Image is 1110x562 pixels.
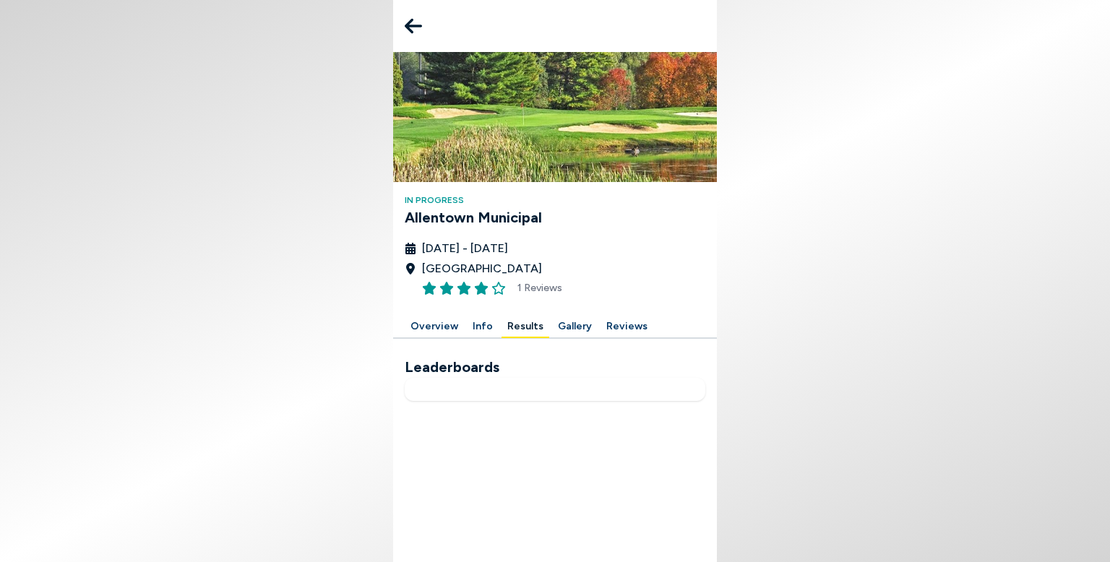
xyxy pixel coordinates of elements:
[491,281,506,295] button: Rate this item 5 stars
[393,52,717,182] img: Allentown Municipal
[393,316,717,338] div: Manage your account
[517,280,562,295] span: 1 Reviews
[422,260,542,277] span: [GEOGRAPHIC_DATA]
[467,316,499,338] button: Info
[422,281,436,295] button: Rate this item 1 stars
[552,316,598,338] button: Gallery
[474,281,489,295] button: Rate this item 4 stars
[601,316,653,338] button: Reviews
[457,281,471,295] button: Rate this item 3 stars
[439,281,454,295] button: Rate this item 2 stars
[405,194,705,207] h4: In Progress
[405,356,705,378] h2: Leaderboards
[422,240,508,257] span: [DATE] - [DATE]
[405,316,464,338] button: Overview
[405,207,705,228] h3: Allentown Municipal
[502,316,549,338] button: Results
